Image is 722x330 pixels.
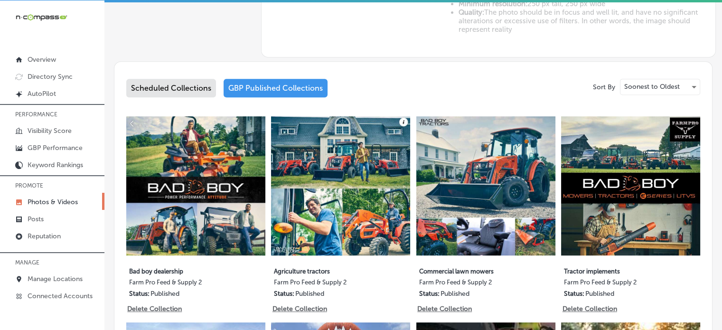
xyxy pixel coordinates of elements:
div: GBP Published Collections [224,79,328,97]
p: Status: [564,290,584,298]
p: Published [585,290,614,298]
p: Directory Sync [28,73,73,81]
label: Farm Pro Feed & Supply 2 [564,279,672,290]
p: Delete Collection [417,305,471,313]
p: Status: [419,290,440,298]
p: Delete Collection [563,305,616,313]
label: Tractor implements [564,262,672,279]
label: Agriculture tractors [274,262,382,279]
p: GBP Performance [28,144,83,152]
p: Keyword Rankings [28,161,83,169]
p: Connected Accounts [28,292,93,300]
label: Bad boy dealership [129,262,237,279]
p: Photos & Videos [28,198,78,206]
p: Published [150,290,179,298]
p: Delete Collection [127,305,181,313]
label: Farm Pro Feed & Supply 2 [129,279,237,290]
img: 660ab0bf-5cc7-4cb8-ba1c-48b5ae0f18e60NCTV_CLogo_TV_Black_-500x88.png [15,13,67,22]
img: Collection thumbnail [561,116,700,255]
img: Collection thumbnail [271,116,410,255]
p: Published [441,290,469,298]
label: Commercial lawn mowers [419,262,527,279]
p: Status: [129,290,150,298]
p: Posts [28,215,44,223]
p: Visibility Score [28,127,72,135]
label: Farm Pro Feed & Supply 2 [419,279,527,290]
p: Reputation [28,232,61,240]
p: Overview [28,56,56,64]
label: Farm Pro Feed & Supply 2 [274,279,382,290]
p: Manage Locations [28,275,83,283]
p: Published [295,290,324,298]
img: Collection thumbnail [416,116,555,255]
p: Status: [274,290,294,298]
p: AutoPilot [28,90,56,98]
img: Collection thumbnail [126,116,265,255]
div: Scheduled Collections [126,79,216,97]
div: Soonest to Oldest [620,79,700,94]
p: Soonest to Oldest [624,82,680,91]
p: Sort By [593,83,615,91]
p: Delete Collection [272,305,326,313]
